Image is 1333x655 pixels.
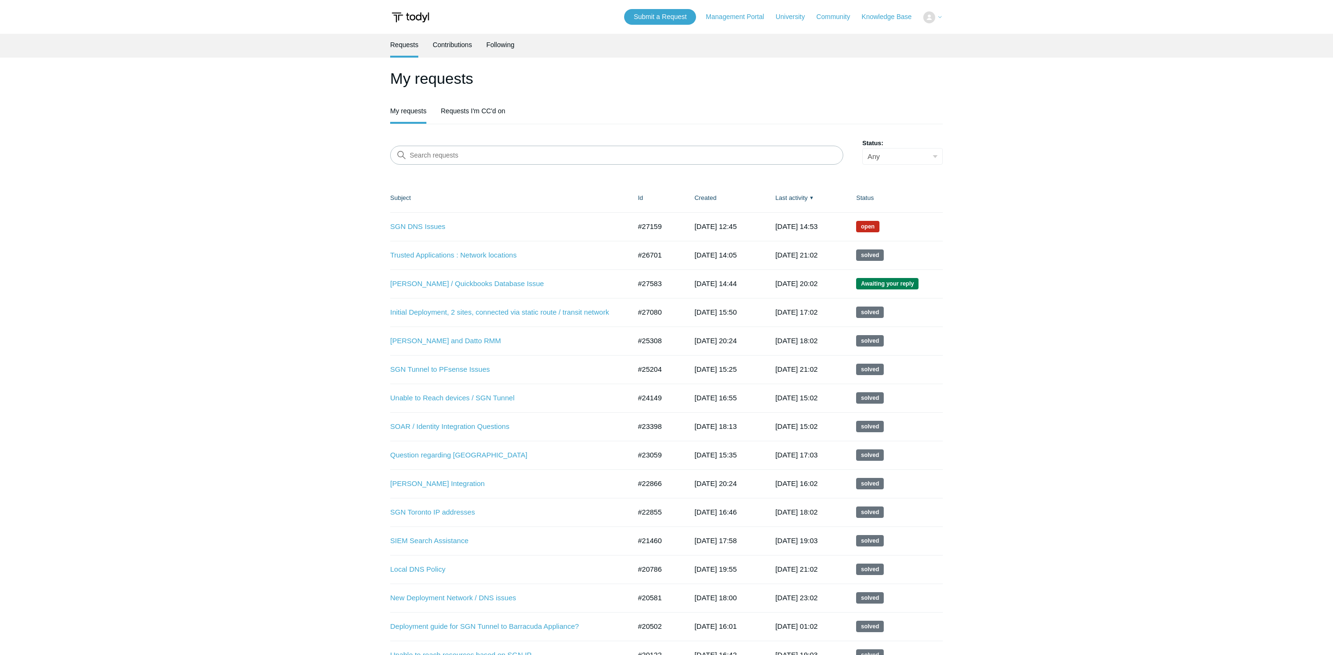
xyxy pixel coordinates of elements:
time: 2024-11-01T01:02:03+00:00 [775,622,818,630]
time: 2024-12-09T19:03:11+00:00 [775,536,818,545]
time: 2024-10-02T16:01:36+00:00 [695,622,737,630]
a: Question regarding [GEOGRAPHIC_DATA] [390,450,616,461]
time: 2024-11-04T23:02:11+00:00 [775,594,818,602]
span: This request has been solved [856,421,884,432]
td: #23398 [628,412,685,441]
time: 2025-04-02T15:02:36+00:00 [775,422,818,430]
a: SIEM Search Assistance [390,536,616,546]
td: #27583 [628,269,685,298]
img: Todyl Support Center Help Center home page [390,9,431,26]
span: This request has been solved [856,249,884,261]
a: Deployment guide for SGN Tunnel to Barracuda Appliance? [390,621,616,632]
span: This request has been solved [856,621,884,632]
th: Id [628,184,685,212]
a: Knowledge Base [862,12,921,22]
span: This request has been solved [856,506,884,518]
time: 2025-05-08T15:02:52+00:00 [775,394,818,402]
span: This request has been solved [856,335,884,347]
td: #20786 [628,555,685,584]
a: Requests [390,34,418,56]
td: #20502 [628,612,685,641]
a: SGN Tunnel to PFsense Issues [390,364,616,375]
span: This request has been solved [856,307,884,318]
a: Community [817,12,860,22]
th: Status [847,184,943,212]
a: Initial Deployment, 2 sites, connected via static route / transit network [390,307,616,318]
a: My requests [390,100,426,122]
a: SOAR / Identity Integration Questions [390,421,616,432]
td: #20581 [628,584,685,612]
time: 2025-08-08T12:45:31+00:00 [695,222,737,230]
a: Local DNS Policy [390,564,616,575]
a: New Deployment Network / DNS issues [390,593,616,604]
a: Created [695,194,717,201]
time: 2025-02-19T15:35:50+00:00 [695,451,737,459]
a: SGN Toronto IP addresses [390,507,616,518]
td: #22866 [628,469,685,498]
span: This request has been solved [856,564,884,575]
time: 2025-05-30T15:25:50+00:00 [695,365,737,373]
td: #23059 [628,441,685,469]
a: [PERSON_NAME] / Quickbooks Database Issue [390,278,616,289]
time: 2024-11-19T17:58:12+00:00 [695,536,737,545]
time: 2025-08-06T15:50:11+00:00 [695,308,737,316]
time: 2024-10-04T18:00:58+00:00 [695,594,737,602]
time: 2025-03-11T17:03:02+00:00 [775,451,818,459]
a: Following [486,34,515,56]
input: Search requests [390,146,843,165]
label: Status: [862,139,943,148]
time: 2025-06-04T20:24:51+00:00 [695,337,737,345]
a: Requests I'm CC'd on [441,100,505,122]
span: This request has been solved [856,392,884,404]
time: 2025-08-24T20:02:06+00:00 [775,279,818,288]
h1: My requests [390,67,943,90]
time: 2025-02-07T16:46:46+00:00 [695,508,737,516]
a: [PERSON_NAME] Integration [390,478,616,489]
time: 2024-11-05T21:02:38+00:00 [775,565,818,573]
span: ▼ [809,194,814,201]
span: This request has been solved [856,449,884,461]
a: Contributions [433,34,472,56]
span: This request has been solved [856,535,884,546]
time: 2025-08-21T14:44:34+00:00 [695,279,737,288]
time: 2025-06-24T21:02:41+00:00 [775,365,818,373]
time: 2025-03-05T18:13:17+00:00 [695,422,737,430]
span: We are waiting for you to respond [856,278,919,289]
time: 2025-02-27T18:02:35+00:00 [775,508,818,516]
a: Unable to Reach devices / SGN Tunnel [390,393,616,404]
td: #25308 [628,327,685,355]
td: #21460 [628,526,685,555]
span: This request has been solved [856,478,884,489]
td: #27080 [628,298,685,327]
time: 2025-07-09T18:02:33+00:00 [775,337,818,345]
td: #25204 [628,355,685,384]
th: Subject [390,184,628,212]
a: Management Portal [706,12,774,22]
time: 2024-10-16T19:55:26+00:00 [695,565,737,573]
time: 2025-04-09T16:55:50+00:00 [695,394,737,402]
time: 2025-08-23T17:02:23+00:00 [775,308,818,316]
time: 2025-08-24T21:02:25+00:00 [775,251,818,259]
span: This request has been solved [856,592,884,604]
a: Submit a Request [624,9,696,25]
a: Last activity▼ [775,194,808,201]
span: This request has been solved [856,364,884,375]
td: #26701 [628,241,685,269]
td: #22855 [628,498,685,526]
time: 2025-02-07T20:24:29+00:00 [695,479,737,487]
time: 2025-08-25T14:53:02+00:00 [775,222,818,230]
time: 2025-03-09T16:02:14+00:00 [775,479,818,487]
span: We are working on a response for you [856,221,879,232]
td: #27159 [628,212,685,241]
td: #24149 [628,384,685,412]
a: [PERSON_NAME] and Datto RMM [390,336,616,347]
a: SGN DNS Issues [390,221,616,232]
a: Trusted Applications : Network locations [390,250,616,261]
a: University [776,12,814,22]
time: 2025-07-24T14:05:04+00:00 [695,251,737,259]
